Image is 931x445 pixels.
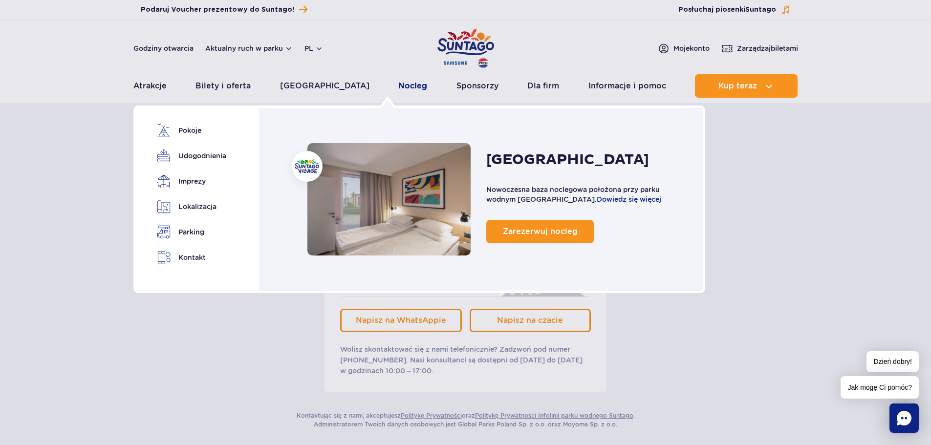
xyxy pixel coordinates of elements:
[486,185,683,204] p: Nowoczesna baza noclegowa położona przy parku wodnym [GEOGRAPHIC_DATA].
[133,43,194,53] a: Godziny otwarcia
[307,143,471,255] a: Nocleg
[157,200,223,213] a: Lokalizacja
[456,74,498,98] a: Sponsorzy
[486,220,594,243] a: Zarezerwuj nocleg
[295,159,319,173] img: Suntago
[527,74,559,98] a: Dla firm
[133,74,167,98] a: Atrakcje
[597,195,661,203] a: Dowiedz się więcej
[695,74,798,98] button: Kup teraz
[718,82,757,90] span: Kup teraz
[398,74,427,98] a: Nocleg
[503,227,578,236] span: Zarezerwuj nocleg
[157,174,223,188] a: Imprezy
[280,74,369,98] a: [GEOGRAPHIC_DATA]
[866,351,919,372] span: Dzień dobry!
[486,150,649,169] h2: [GEOGRAPHIC_DATA]
[673,43,710,53] span: Moje konto
[721,42,798,54] a: Zarządzajbiletami
[737,43,798,53] span: Zarządzaj biletami
[588,74,666,98] a: Informacje i pomoc
[157,225,223,239] a: Parking
[304,43,323,53] button: pl
[157,251,223,265] a: Kontakt
[841,376,919,399] span: Jak mogę Ci pomóc?
[658,42,710,54] a: Mojekonto
[205,44,293,52] button: Aktualny ruch w parku
[157,124,223,137] a: Pokoje
[195,74,251,98] a: Bilety i oferta
[157,149,223,163] a: Udogodnienia
[889,403,919,433] div: Chat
